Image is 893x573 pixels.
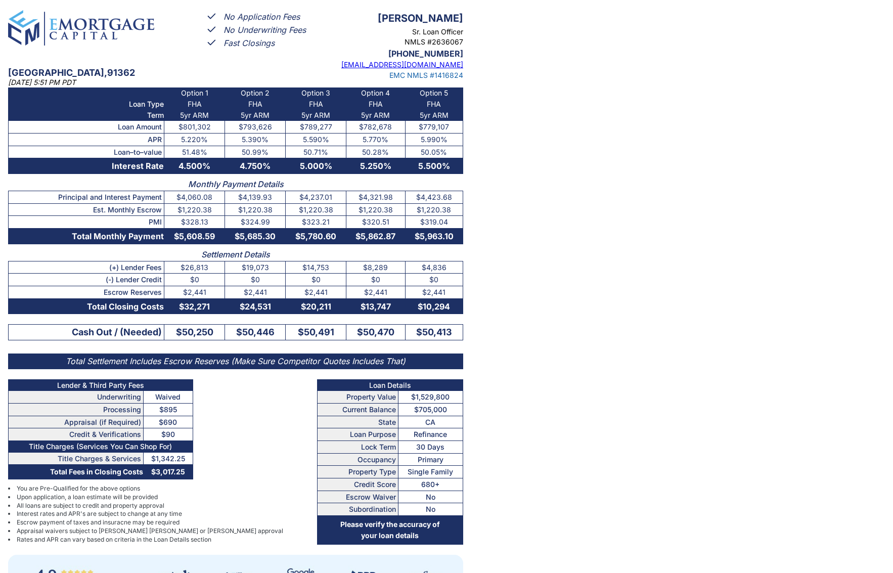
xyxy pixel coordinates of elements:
[9,465,144,479] th: Total Fees in Closing Costs
[300,161,332,171] span: 5.000%
[9,228,164,244] th: Total Monthly Payment
[225,99,286,110] td: FHA
[414,405,447,414] span: $705,000
[17,484,140,493] span: You are Pre-Qualified for the above options
[300,122,332,131] span: $789,277
[359,193,393,201] span: $4,321.98
[17,527,283,536] span: Appraisal waivers subject to [PERSON_NAME] [PERSON_NAME] or [PERSON_NAME] approval
[17,493,158,502] span: Upon application, a loan estimate will be provided
[302,263,329,272] span: $14,753
[418,161,450,171] span: 5.500%
[176,193,212,201] span: $4,060.08
[9,216,164,229] th: PMI
[182,148,207,156] span: 51.48%
[9,99,164,110] th: Loan Type
[419,122,449,131] span: $779,107
[9,261,164,274] th: (+) Lender Fees
[235,231,276,241] span: $5,685.30
[242,135,269,144] span: 5.390%
[416,193,452,201] span: $4,423.68
[8,10,154,46] img: emc-logo-full.png
[238,193,272,201] span: $4,139.93
[299,193,332,201] span: $4,237.01
[190,275,199,284] span: $0
[236,327,275,337] span: $50,446
[362,148,389,156] span: 50.28%
[317,379,463,391] th: Loan Details
[176,327,213,337] span: $50,250
[359,205,393,214] span: $1,220.38
[9,416,144,428] th: Appraisal (if Required)
[9,391,144,404] th: Underwriting
[9,133,164,146] th: APR
[298,327,334,337] span: $50,491
[411,392,450,401] span: $1,529,800
[9,203,164,216] th: Est. Monthly Escrow
[398,503,463,516] td: No
[317,37,463,47] p: NMLS # 2636067
[421,148,447,156] span: 50.05%
[9,158,164,174] th: Interest Rate
[17,510,182,518] span: Interest rates and APR's are subject to change at any time
[9,298,164,314] th: Total Closing Costs
[311,275,321,284] span: $0
[359,122,392,131] span: $782,678
[225,87,286,99] td: Option 2
[9,286,164,298] th: Escrow Reserves
[242,263,269,272] span: $19,073
[286,110,346,121] td: 5yr ARM
[317,403,398,416] th: Current Balance
[9,146,164,158] th: Loan–to–value
[299,205,333,214] span: $1,220.38
[355,231,395,241] span: $5,862.87
[9,244,463,261] th: Settlement Details
[178,122,211,131] span: $801,302
[405,110,463,121] td: 5yr ARM
[178,161,210,171] span: 4.500%
[225,110,286,121] td: 5yr ARM
[9,452,144,465] th: Title Charges & Services
[151,454,185,463] span: $1,342.25
[398,491,463,503] td: No
[398,478,463,491] td: 680+
[398,441,463,454] td: 30 Days
[9,174,463,191] th: Monthly Payment Details
[302,217,330,226] span: $323.21
[183,288,206,296] span: $2,441
[9,274,164,286] th: (-) Lender Credit
[181,263,208,272] span: $26,813
[422,288,445,296] span: $2,441
[317,48,463,60] p: [PHONE_NUMBER]
[317,27,463,37] p: Sr. Loan Officer
[360,161,391,171] span: 5.250%
[164,87,225,99] td: Option 1
[286,99,346,110] td: FHA
[143,391,193,404] td: Waived
[17,536,211,544] span: Rates and APR can vary based on criteria in the Loan Details section
[420,217,448,226] span: $319.04
[9,428,144,441] th: Credit & Verifications
[317,516,463,544] th: Please verify the accuracy of your loan details
[161,430,175,438] span: $90
[8,354,463,369] p: Total Settlement Includes Escrow Reserves (Make Sure Competitor Quotes Includes That)
[363,135,388,144] span: 5.770%
[238,205,273,214] span: $1,220.38
[8,66,286,80] p: [GEOGRAPHIC_DATA] , 91362
[242,148,269,156] span: 50.99%
[164,99,225,110] td: FHA
[317,453,398,466] th: Occupancy
[317,416,398,428] th: State
[159,418,177,426] span: $690
[317,10,463,27] p: [PERSON_NAME]
[224,11,300,23] p: No Application Fees
[418,301,450,312] span: $10,294
[364,288,387,296] span: $2,441
[9,379,193,391] th: Lender & Third Party Fees
[405,87,463,99] td: Option 5
[9,110,164,121] th: Term
[317,428,398,441] th: Loan Purpose
[346,110,406,121] td: 5yr ARM
[295,231,336,241] span: $5,780.60
[317,491,398,503] th: Escrow Waiver
[398,453,463,466] td: Primary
